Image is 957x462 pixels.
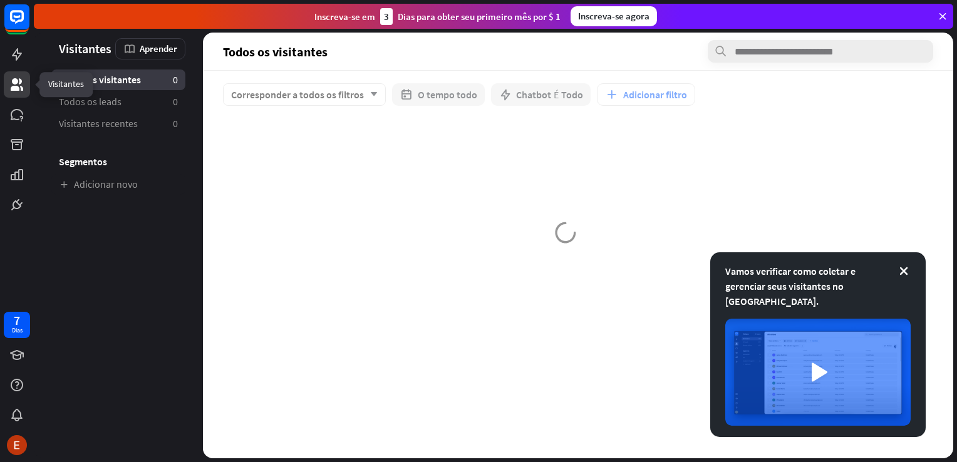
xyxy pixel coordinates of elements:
aside: 0 [173,117,178,130]
a: 7 Dias [4,312,30,338]
aside: 0 [173,73,178,86]
button: Abra o widget de bate-papo do LiveChat [10,5,48,43]
a: Todos os leads 0 [51,91,185,112]
div: 7 [14,315,20,326]
aside: 0 [173,95,178,108]
span: Visitantes recentes [59,117,138,130]
span: Visitantes [59,41,111,56]
img: imagem [725,319,911,426]
h3: Segmentos [51,155,185,168]
div: 3 [380,8,393,25]
a: Visitantes recentes 0 [51,113,185,134]
font: Adicionar novo [74,178,138,191]
span: Todos os visitantes [223,44,328,59]
div: Inscreva-se agora [571,6,657,26]
div: Dias [12,326,23,335]
div: Vamos verificar como coletar e gerenciar seus visitantes no [GEOGRAPHIC_DATA]. [725,264,911,309]
font: Inscreva-se em [314,11,375,23]
span: Todos os leads [59,95,122,108]
font: Dias para obter seu primeiro mês por $ 1 [398,11,561,23]
span: Todos os visitantes [59,73,141,86]
span: Aprender [140,43,177,54]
